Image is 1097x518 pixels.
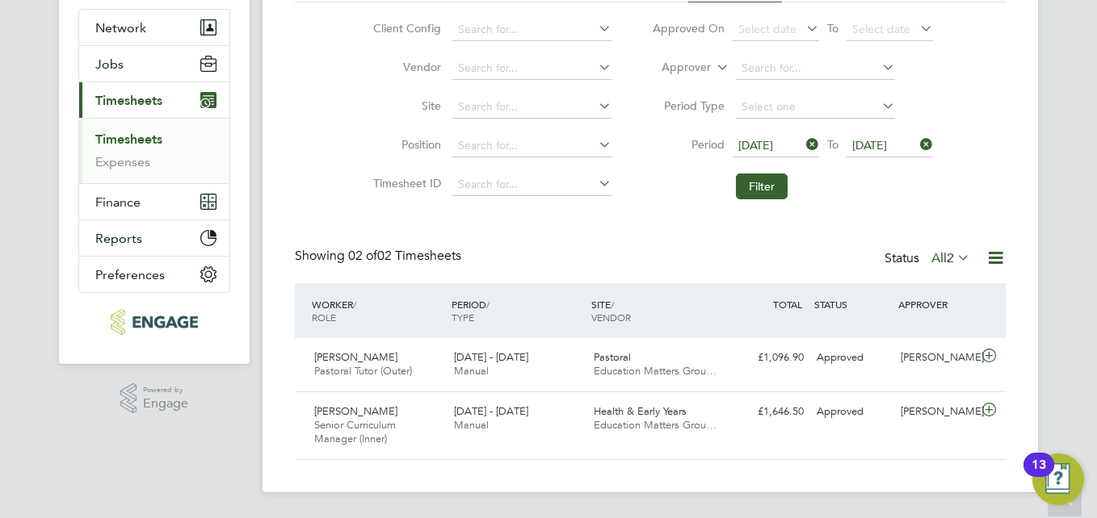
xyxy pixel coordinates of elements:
span: [DATE] - [DATE] [454,404,528,418]
label: Site [368,98,441,113]
button: Timesheets [79,82,229,118]
label: Approver [638,60,711,76]
div: Approved [810,399,894,425]
span: TOTAL [773,298,802,311]
span: ROLE [312,311,336,324]
span: Select date [738,22,796,36]
span: 02 of [348,248,377,264]
div: STATUS [810,290,894,319]
div: Timesheets [79,118,229,183]
span: [PERSON_NAME] [314,404,397,418]
div: £1,646.50 [726,399,810,425]
a: Expenses [95,154,150,169]
input: Search for... [452,96,612,119]
input: Search for... [452,19,612,41]
div: Showing [295,248,464,265]
span: Reports [95,231,142,246]
label: Period Type [652,98,725,113]
span: 02 Timesheets [348,248,461,264]
div: APPROVER [894,290,978,319]
span: Health & Early Years [594,404,687,418]
span: VENDOR [591,311,631,324]
span: [DATE] [852,138,887,152]
a: Go to home page [78,309,230,335]
span: Finance [95,194,141,210]
span: Engage [143,397,188,411]
label: Position [368,137,441,152]
div: 13 [1032,465,1046,486]
div: PERIOD [448,290,587,332]
span: 2 [947,250,954,266]
div: [PERSON_NAME] [894,399,978,425]
button: Reports [79,220,229,256]
span: To [822,18,843,39]
span: Powered by [143,383,188,397]
label: Period [652,137,725,152]
div: [PERSON_NAME] [894,345,978,371]
label: All [931,250,970,266]
input: Search for... [452,173,612,196]
label: Approved On [652,21,725,36]
label: Vendor [368,60,441,74]
span: To [822,134,843,155]
span: Network [95,20,146,36]
input: Search for... [736,57,895,80]
span: Education Matters Grou… [594,364,717,378]
input: Search for... [452,135,612,157]
input: Select one [736,96,895,119]
span: Select date [852,22,910,36]
span: Preferences [95,267,165,282]
span: Jobs [95,56,124,72]
button: Jobs [79,46,229,81]
span: Timesheets [95,93,162,108]
label: Client Config [368,21,441,36]
button: Network [79,10,229,45]
button: Open Resource Center, 13 new notifications [1032,453,1084,505]
a: Timesheets [95,132,162,147]
span: Pastoral [594,350,631,364]
span: TYPE [452,311,474,324]
span: Senior Curriculum Manager (Inner) [314,418,396,445]
div: Approved [810,345,894,371]
span: Manual [454,364,489,378]
span: / [611,298,614,311]
div: Status [885,248,973,270]
span: [DATE] [738,138,773,152]
div: SITE [587,290,727,332]
button: Filter [736,173,788,199]
input: Search for... [452,57,612,80]
span: / [486,298,490,311]
img: educationmattersgroup-logo-retina.png [111,309,197,335]
span: Pastoral Tutor (Outer) [314,364,412,378]
label: Timesheet ID [368,176,441,190]
button: Preferences [79,257,229,292]
div: £1,096.90 [726,345,810,371]
span: [DATE] - [DATE] [454,350,528,364]
button: Finance [79,184,229,219]
span: Manual [454,418,489,432]
span: / [353,298,356,311]
span: [PERSON_NAME] [314,350,397,364]
div: WORKER [308,290,448,332]
a: Powered byEngage [120,383,189,414]
span: Education Matters Grou… [594,418,717,432]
